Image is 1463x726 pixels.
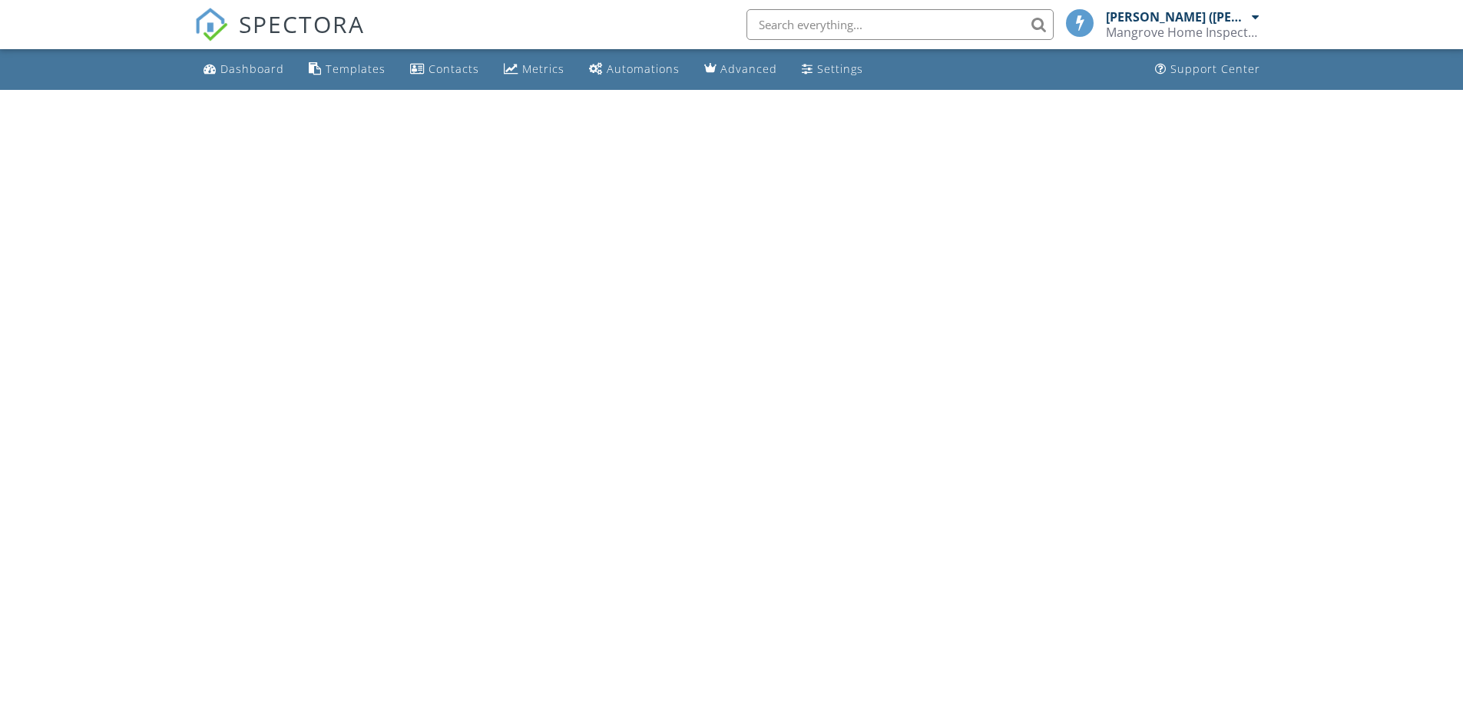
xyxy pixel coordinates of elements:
[326,61,386,76] div: Templates
[197,55,290,84] a: Dashboard
[239,8,365,40] span: SPECTORA
[607,61,680,76] div: Automations
[194,21,365,53] a: SPECTORA
[720,61,777,76] div: Advanced
[583,55,686,84] a: Automations (Basic)
[796,55,869,84] a: Settings
[429,61,479,76] div: Contacts
[698,55,783,84] a: Advanced
[746,9,1054,40] input: Search everything...
[1149,55,1266,84] a: Support Center
[303,55,392,84] a: Templates
[1106,9,1248,25] div: [PERSON_NAME] ([PERSON_NAME]) [PERSON_NAME]
[498,55,571,84] a: Metrics
[817,61,863,76] div: Settings
[194,8,228,41] img: The Best Home Inspection Software - Spectora
[522,61,564,76] div: Metrics
[220,61,284,76] div: Dashboard
[1170,61,1260,76] div: Support Center
[404,55,485,84] a: Contacts
[1106,25,1259,40] div: Mangrove Home Inspections LLC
